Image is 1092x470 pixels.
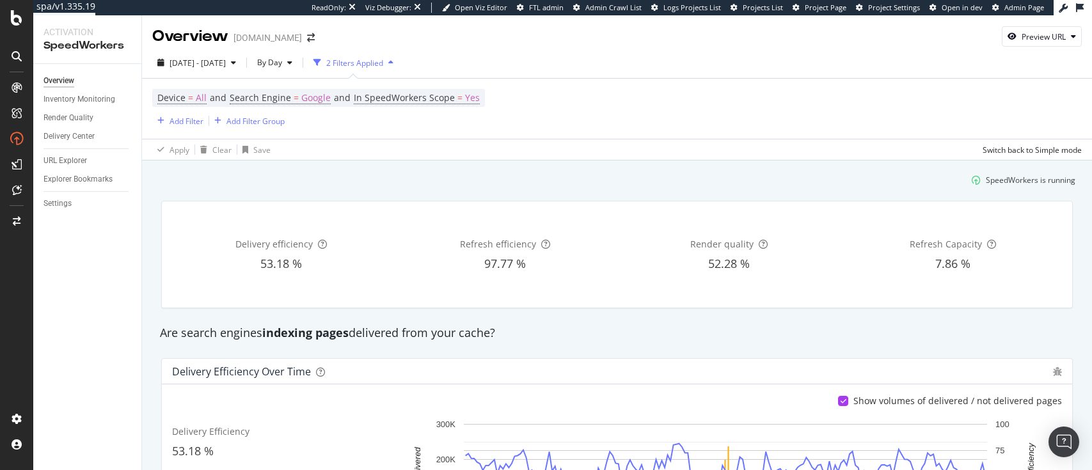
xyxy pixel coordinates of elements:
[226,116,285,127] div: Add Filter Group
[992,3,1044,13] a: Admin Page
[690,238,754,250] span: Render quality
[196,89,207,107] span: All
[442,3,507,13] a: Open Viz Editor
[708,256,750,271] span: 52.28 %
[868,3,920,12] span: Project Settings
[301,89,331,107] span: Google
[235,238,313,250] span: Delivery efficiency
[210,91,226,104] span: and
[170,58,226,68] span: [DATE] - [DATE]
[573,3,642,13] a: Admin Crawl List
[44,111,132,125] a: Render Quality
[154,325,1080,341] div: Are search engines delivered from your cache?
[307,33,315,42] div: arrow-right-arrow-left
[436,419,455,429] text: 300K
[983,145,1082,155] div: Switch back to Simple mode
[253,145,271,155] div: Save
[44,93,132,106] a: Inventory Monitoring
[995,446,1004,455] text: 75
[44,130,95,143] div: Delivery Center
[663,3,721,12] span: Logs Projects List
[365,3,411,13] div: Viz Debugger:
[252,57,282,68] span: By Day
[44,74,74,88] div: Overview
[312,3,346,13] div: ReadOnly:
[44,154,87,168] div: URL Explorer
[910,238,982,250] span: Refresh Capacity
[651,3,721,13] a: Logs Projects List
[44,173,113,186] div: Explorer Bookmarks
[930,3,983,13] a: Open in dev
[942,3,983,12] span: Open in dev
[195,139,232,160] button: Clear
[172,443,214,458] span: 53.18 %
[212,145,232,155] div: Clear
[172,365,311,378] div: Delivery Efficiency over time
[170,145,189,155] div: Apply
[1002,26,1082,47] button: Preview URL
[44,173,132,186] a: Explorer Bookmarks
[326,58,383,68] div: 2 Filters Applied
[484,256,526,271] span: 97.77 %
[1048,427,1079,457] div: Open Intercom Messenger
[805,3,846,12] span: Project Page
[793,3,846,13] a: Project Page
[152,52,241,73] button: [DATE] - [DATE]
[1022,31,1066,42] div: Preview URL
[262,325,349,340] strong: indexing pages
[517,3,564,13] a: FTL admin
[44,26,131,38] div: Activation
[455,3,507,12] span: Open Viz Editor
[44,74,132,88] a: Overview
[152,113,203,129] button: Add Filter
[230,91,291,104] span: Search Engine
[529,3,564,12] span: FTL admin
[853,395,1062,407] div: Show volumes of delivered / not delivered pages
[237,139,271,160] button: Save
[209,113,285,129] button: Add Filter Group
[995,419,1009,429] text: 100
[294,91,299,104] span: =
[157,91,186,104] span: Device
[856,3,920,13] a: Project Settings
[188,91,193,104] span: =
[977,139,1082,160] button: Switch back to Simple mode
[44,38,131,53] div: SpeedWorkers
[1053,367,1062,376] div: bug
[44,93,115,106] div: Inventory Monitoring
[935,256,970,271] span: 7.86 %
[44,197,72,210] div: Settings
[308,52,399,73] button: 2 Filters Applied
[44,154,132,168] a: URL Explorer
[1004,3,1044,12] span: Admin Page
[743,3,783,12] span: Projects List
[986,175,1075,185] div: SpeedWorkers is running
[152,139,189,160] button: Apply
[260,256,302,271] span: 53.18 %
[44,111,93,125] div: Render Quality
[585,3,642,12] span: Admin Crawl List
[465,89,480,107] span: Yes
[44,197,132,210] a: Settings
[436,455,455,464] text: 200K
[460,238,536,250] span: Refresh efficiency
[334,91,351,104] span: and
[172,425,249,437] span: Delivery Efficiency
[731,3,783,13] a: Projects List
[457,91,463,104] span: =
[252,52,297,73] button: By Day
[233,31,302,44] div: [DOMAIN_NAME]
[44,130,132,143] a: Delivery Center
[170,116,203,127] div: Add Filter
[152,26,228,47] div: Overview
[354,91,455,104] span: In SpeedWorkers Scope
